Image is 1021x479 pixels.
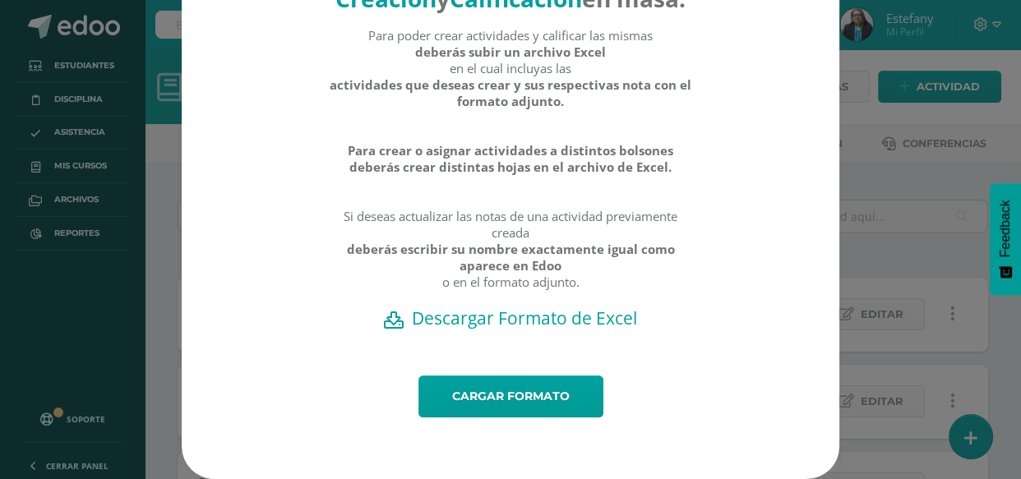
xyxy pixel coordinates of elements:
[329,27,693,306] div: Para poder crear actividades y calificar las mismas en el cual incluyas las Si deseas actualizar ...
[329,241,693,274] strong: deberás escribir su nombre exactamente igual como aparece en Edoo
[415,44,606,60] strong: deberás subir un archivo Excel
[210,306,811,329] a: Descargar Formato de Excel
[990,183,1021,295] button: Feedback - Mostrar encuesta
[329,142,693,175] strong: Para crear o asignar actividades a distintos bolsones deberás crear distintas hojas en el archivo...
[329,76,693,109] strong: actividades que deseas crear y sus respectivas nota con el formato adjunto.
[418,375,603,417] a: Cargar formato
[998,200,1013,257] span: Feedback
